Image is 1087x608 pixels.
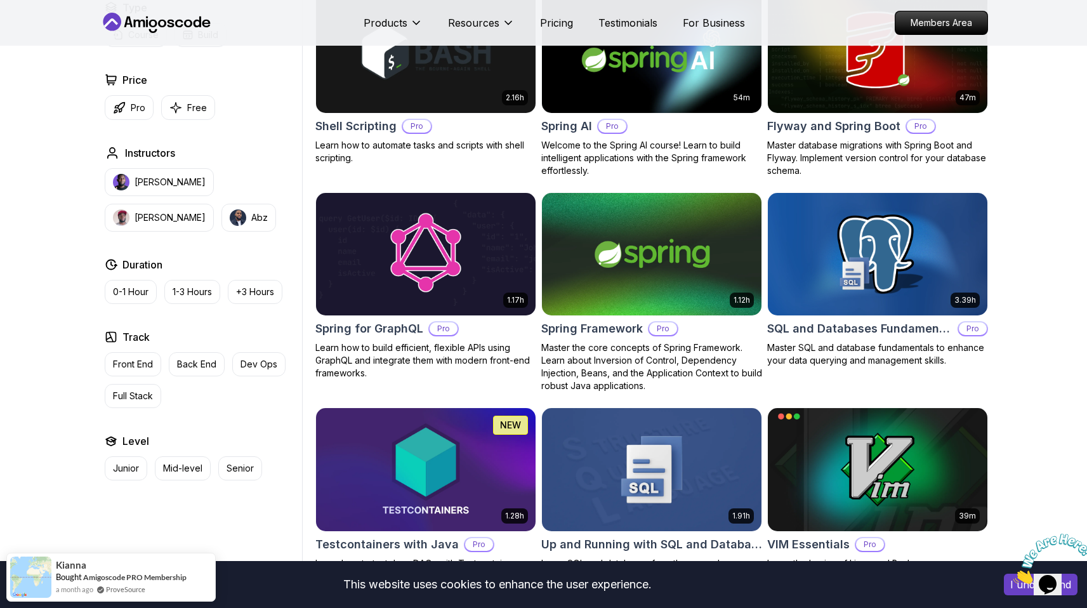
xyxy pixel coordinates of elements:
button: 1-3 Hours [164,280,220,304]
p: Free [187,102,207,114]
p: Master the core concepts of Spring Framework. Learn about Inversion of Control, Dependency Inject... [541,341,762,392]
button: instructor img[PERSON_NAME] [105,168,214,196]
h2: Price [122,72,147,88]
a: Spring Framework card1.12hSpring FrameworkProMaster the core concepts of Spring Framework. Learn ... [541,192,762,393]
img: instructor img [230,209,246,226]
h2: Shell Scripting [315,117,397,135]
button: Mid-level [155,456,211,480]
p: [PERSON_NAME] [135,211,206,224]
img: Chat attention grabber [5,5,84,55]
img: instructor img [113,174,129,190]
button: Pro [105,95,154,120]
a: Pricing [540,15,573,30]
button: Junior [105,456,147,480]
a: Up and Running with SQL and Databases card1.91hUp and Running with SQL and DatabasesLearn SQL and... [541,407,762,570]
p: Pro [403,120,431,133]
h2: Spring Framework [541,320,643,338]
p: Pro [131,102,145,114]
p: Master database migrations with Spring Boot and Flyway. Implement version control for your databa... [767,139,988,177]
p: 1.91h [732,511,750,521]
button: Full Stack [105,384,161,408]
p: Members Area [895,11,987,34]
p: Pro [430,322,458,335]
span: Kianna [56,560,86,571]
p: Dev Ops [240,358,277,371]
h2: Spring AI [541,117,592,135]
a: Amigoscode PRO Membership [83,572,187,582]
button: Back End [169,352,225,376]
img: Spring Framework card [542,193,761,316]
a: Members Area [895,11,988,35]
a: ProveSource [106,584,145,595]
p: Back End [177,358,216,371]
button: Senior [218,456,262,480]
img: instructor img [113,209,129,226]
p: Pro [598,120,626,133]
p: Junior [113,462,139,475]
p: Pro [907,120,935,133]
p: 39m [959,511,976,521]
button: Front End [105,352,161,376]
p: 1.17h [507,295,524,305]
iframe: chat widget [1008,529,1087,589]
p: +3 Hours [236,286,274,298]
p: Learn SQL and databases from the ground up. [541,557,762,570]
p: Resources [448,15,499,30]
p: Learn how to build efficient, flexible APIs using GraphQL and integrate them with modern front-en... [315,341,536,380]
h2: Duration [122,257,162,272]
p: 1.28h [505,511,524,521]
button: instructor img[PERSON_NAME] [105,204,214,232]
button: Free [161,95,215,120]
p: Mid-level [163,462,202,475]
p: Pro [465,538,493,551]
h2: Up and Running with SQL and Databases [541,536,762,553]
h2: SQL and Databases Fundamentals [767,320,952,338]
h2: Level [122,433,149,449]
p: Welcome to the Spring AI course! Learn to build intelligent applications with the Spring framewor... [541,139,762,177]
p: 1-3 Hours [173,286,212,298]
p: Pro [649,322,677,335]
h2: VIM Essentials [767,536,850,553]
img: provesource social proof notification image [10,557,51,598]
div: This website uses cookies to enhance the user experience. [10,571,985,598]
p: Learn the basics of Linux and Bash. [767,557,988,570]
button: Accept cookies [1004,574,1077,595]
a: For Business [683,15,745,30]
p: Front End [113,358,153,371]
button: Products [364,15,423,41]
img: Up and Running with SQL and Databases card [542,408,761,531]
p: 2.16h [506,93,524,103]
p: 0-1 Hour [113,286,148,298]
a: VIM Essentials card39mVIM EssentialsProLearn the basics of Linux and Bash. [767,407,988,570]
p: Pro [856,538,884,551]
button: instructor imgAbz [221,204,276,232]
img: Testcontainers with Java card [316,408,536,531]
span: Bought [56,572,82,582]
img: Spring for GraphQL card [316,193,536,316]
span: a month ago [56,584,93,595]
p: 1.12h [734,295,750,305]
button: 0-1 Hour [105,280,157,304]
button: Dev Ops [232,352,286,376]
p: [PERSON_NAME] [135,176,206,188]
h2: Track [122,329,150,345]
p: Pro [959,322,987,335]
h2: Spring for GraphQL [315,320,423,338]
a: Testcontainers with Java card1.28hNEWTestcontainers with JavaProLearn how to test Java DAOs with ... [315,407,536,608]
a: Testimonials [598,15,657,30]
p: 3.39h [954,295,976,305]
a: SQL and Databases Fundamentals card3.39hSQL and Databases FundamentalsProMaster SQL and database ... [767,192,988,367]
button: +3 Hours [228,280,282,304]
p: Full Stack [113,390,153,402]
p: Learn how to test Java DAOs with Testcontainers and Docker. Run fast, isolated tests against real... [315,557,536,608]
a: Spring for GraphQL card1.17hSpring for GraphQLProLearn how to build efficient, flexible APIs usin... [315,192,536,380]
img: VIM Essentials card [768,408,987,531]
p: Learn how to automate tasks and scripts with shell scripting. [315,139,536,164]
p: Products [364,15,407,30]
h2: Testcontainers with Java [315,536,459,553]
button: Resources [448,15,515,41]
